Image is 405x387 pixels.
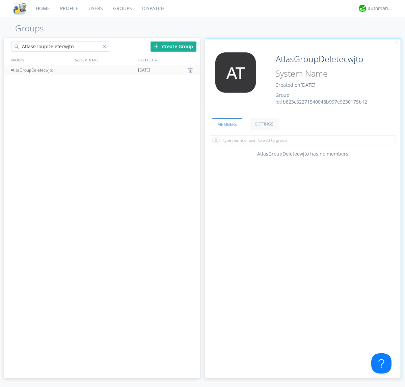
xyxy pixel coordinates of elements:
span: [DATE] [300,82,316,88]
div: GROUPS [9,55,72,65]
img: cddb5a64eb264b2086981ab96f4c1ba7 [13,2,26,15]
div: CREATED [137,55,200,65]
input: System Name [273,67,382,80]
span: [DATE] [138,65,150,75]
img: plus.svg [154,44,159,49]
div: AtlasGroupDeletecwjto has no members [205,150,401,157]
input: Type name of user to add to group [210,135,396,145]
input: Group Name [273,52,382,66]
div: AtlasGroupDeletecwjto [9,65,72,75]
iframe: Toggle Customer Support [371,353,391,374]
img: cancel.svg [394,40,399,45]
img: 373638.png [210,52,261,93]
a: MEMBERS [212,118,242,130]
img: d2d01cd9b4174d08988066c6d424eccd [359,5,366,12]
a: AtlasGroupDeletecwjto[DATE] [4,65,200,75]
a: SETTINGS [250,118,279,130]
div: SYSTEM_NAME [73,55,137,65]
span: Created on [275,82,316,88]
div: automation+atlas [368,5,393,12]
span: Group Id: fb823c52271540048b997e9230175b12 [275,92,367,105]
input: Search groups [11,42,109,52]
div: Create Group [151,42,196,52]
